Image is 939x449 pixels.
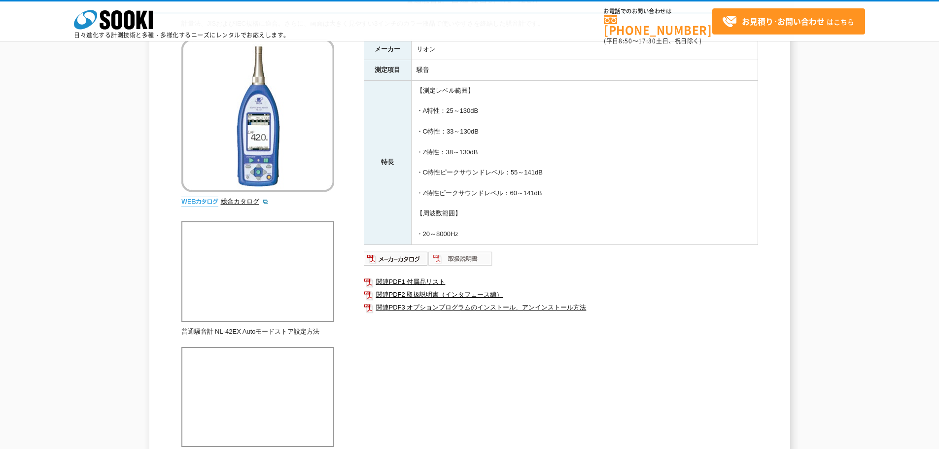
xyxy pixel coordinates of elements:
[619,36,632,45] span: 8:50
[428,257,493,265] a: 取扱説明書
[604,15,712,35] a: [PHONE_NUMBER]
[364,288,758,301] a: 関連PDF2 取扱説明書（インタフェース編）
[638,36,656,45] span: 17:30
[604,8,712,14] span: お電話でのお問い合わせは
[364,60,411,80] th: 測定項目
[364,257,428,265] a: メーカーカタログ
[722,14,854,29] span: はこちら
[411,80,758,244] td: 【測定レベル範囲】 ・A特性：25～130dB ・C特性：33～130dB ・Z特性：38～130dB ・C特性ピークサウンドレベル：55～141dB ・Z特性ピークサウンドレベル：60～141...
[604,36,701,45] span: (平日 ～ 土日、祝日除く)
[428,251,493,267] img: 取扱説明書
[364,39,411,60] th: メーカー
[411,39,758,60] td: リオン
[411,60,758,80] td: 騒音
[181,327,334,337] p: 普通騒音計 NL-42EX Autoモードストア設定方法
[74,32,290,38] p: 日々進化する計測技術と多種・多様化するニーズにレンタルでお応えします。
[181,197,218,207] img: webカタログ
[364,301,758,314] a: 関連PDF3 オプションプログラムのインストール、アンインストール方法
[181,39,334,192] img: 普通騒音計 NL-42EX
[364,276,758,288] a: 関連PDF1 付属品リスト
[221,198,269,205] a: 総合カタログ
[364,80,411,244] th: 特長
[712,8,865,35] a: お見積り･お問い合わせはこちら
[364,251,428,267] img: メーカーカタログ
[742,15,825,27] strong: お見積り･お問い合わせ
